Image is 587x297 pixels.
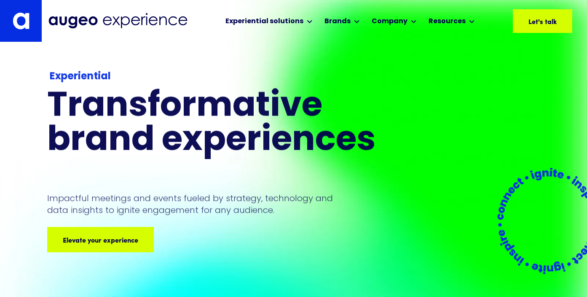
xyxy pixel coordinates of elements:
a: Let's talk [513,9,572,33]
div: Resources [429,16,466,27]
p: Impactful meetings and events fueled by strategy, technology and data insights to ignite engageme... [47,192,337,216]
a: Elevate your experience [47,227,154,252]
div: Experiential solutions [225,16,303,27]
h1: Transformative brand experiences [47,90,411,158]
img: Augeo's "a" monogram decorative logo in white. [13,12,29,30]
div: Company [372,16,407,27]
div: Experiential [49,69,408,84]
img: Augeo Experience business unit full logo in midnight blue. [48,13,188,29]
div: Brands [324,16,351,27]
